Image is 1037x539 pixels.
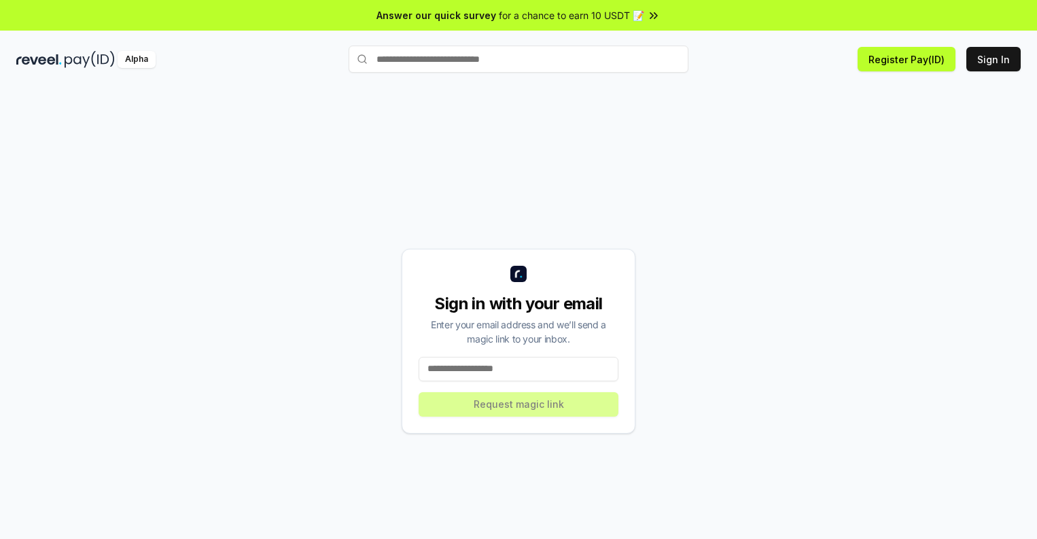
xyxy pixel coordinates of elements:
span: for a chance to earn 10 USDT 📝 [499,8,644,22]
div: Sign in with your email [419,293,618,315]
img: pay_id [65,51,115,68]
button: Register Pay(ID) [858,47,955,71]
button: Sign In [966,47,1021,71]
img: logo_small [510,266,527,282]
div: Enter your email address and we’ll send a magic link to your inbox. [419,317,618,346]
div: Alpha [118,51,156,68]
img: reveel_dark [16,51,62,68]
span: Answer our quick survey [376,8,496,22]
